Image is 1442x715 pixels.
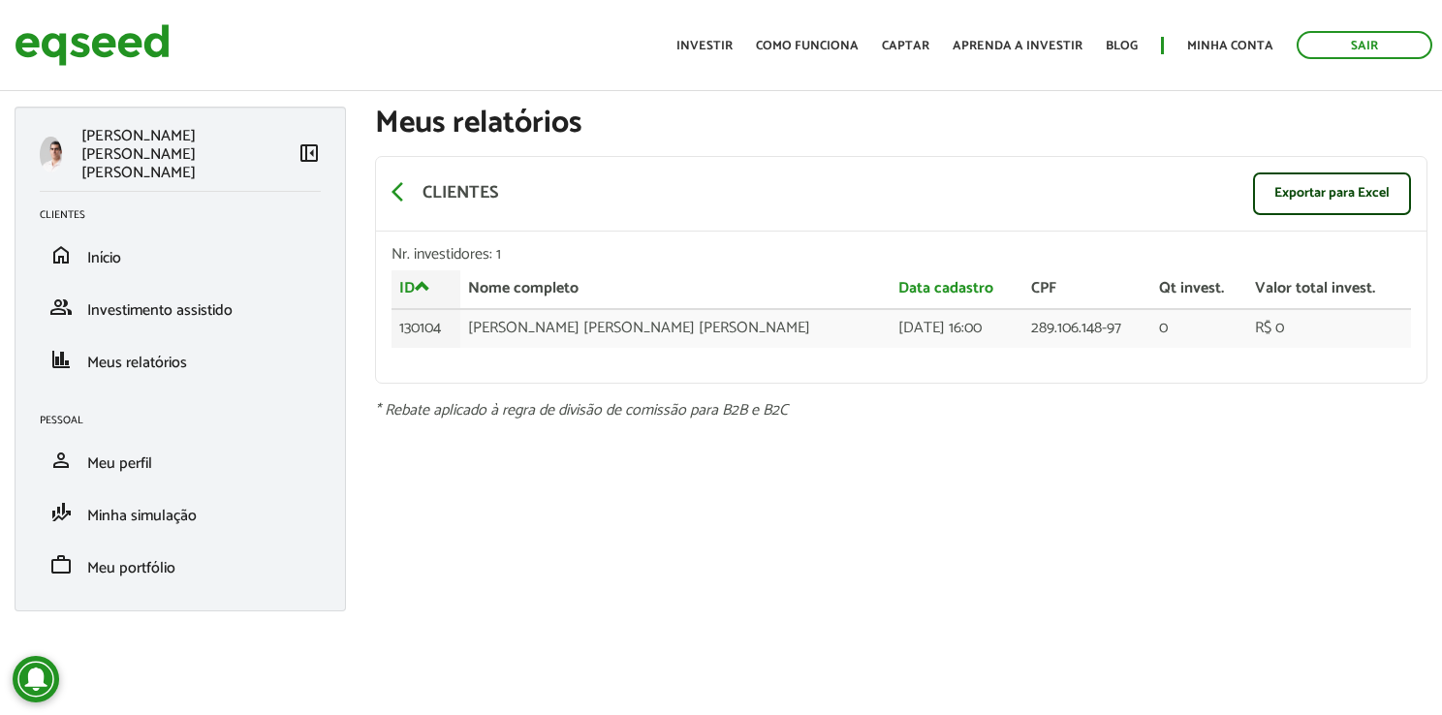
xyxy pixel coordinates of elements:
[49,295,73,319] span: group
[40,553,321,576] a: workMeu portfólio
[87,245,121,271] span: Início
[40,449,321,472] a: personMeu perfil
[756,40,859,52] a: Como funciona
[1151,270,1248,309] th: Qt invest.
[49,243,73,266] span: home
[298,141,321,169] a: Colapsar menu
[392,180,415,207] a: arrow_back_ios
[40,415,335,426] h2: Pessoal
[40,209,335,221] h2: Clientes
[25,539,335,591] li: Meu portfólio
[25,333,335,386] li: Meus relatórios
[1106,40,1138,52] a: Blog
[81,127,298,183] p: [PERSON_NAME] [PERSON_NAME] [PERSON_NAME]
[1023,270,1150,309] th: CPF
[49,501,73,524] span: finance_mode
[1297,31,1432,59] a: Sair
[298,141,321,165] span: left_panel_close
[15,19,170,71] img: EqSeed
[891,309,1023,348] td: [DATE] 16:00
[423,183,498,204] p: Clientes
[40,348,321,371] a: financeMeus relatórios
[40,501,321,524] a: finance_modeMinha simulação
[40,243,321,266] a: homeInício
[25,229,335,281] li: Início
[375,397,788,423] em: * Rebate aplicado à regra de divisão de comissão para B2B e B2C
[676,40,733,52] a: Investir
[25,486,335,539] li: Minha simulação
[87,451,152,477] span: Meu perfil
[1253,172,1411,215] a: Exportar para Excel
[1247,270,1411,309] th: Valor total invest.
[1023,309,1150,348] td: 289.106.148-97
[392,309,460,348] td: 130104
[87,555,175,581] span: Meu portfólio
[882,40,929,52] a: Captar
[1247,309,1411,348] td: R$ 0
[25,281,335,333] li: Investimento assistido
[25,434,335,486] li: Meu perfil
[49,449,73,472] span: person
[1151,309,1248,348] td: 0
[1187,40,1273,52] a: Minha conta
[40,295,321,319] a: groupInvestimento assistido
[49,348,73,371] span: finance
[87,297,233,324] span: Investimento assistido
[87,503,197,529] span: Minha simulação
[87,350,187,376] span: Meus relatórios
[375,107,1427,140] h1: Meus relatórios
[392,247,1411,263] div: Nr. investidores: 1
[460,270,891,309] th: Nome completo
[898,281,993,296] a: Data cadastro
[460,309,891,348] td: [PERSON_NAME] [PERSON_NAME] [PERSON_NAME]
[49,553,73,576] span: work
[399,278,430,296] a: ID
[392,180,415,203] span: arrow_back_ios
[953,40,1082,52] a: Aprenda a investir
